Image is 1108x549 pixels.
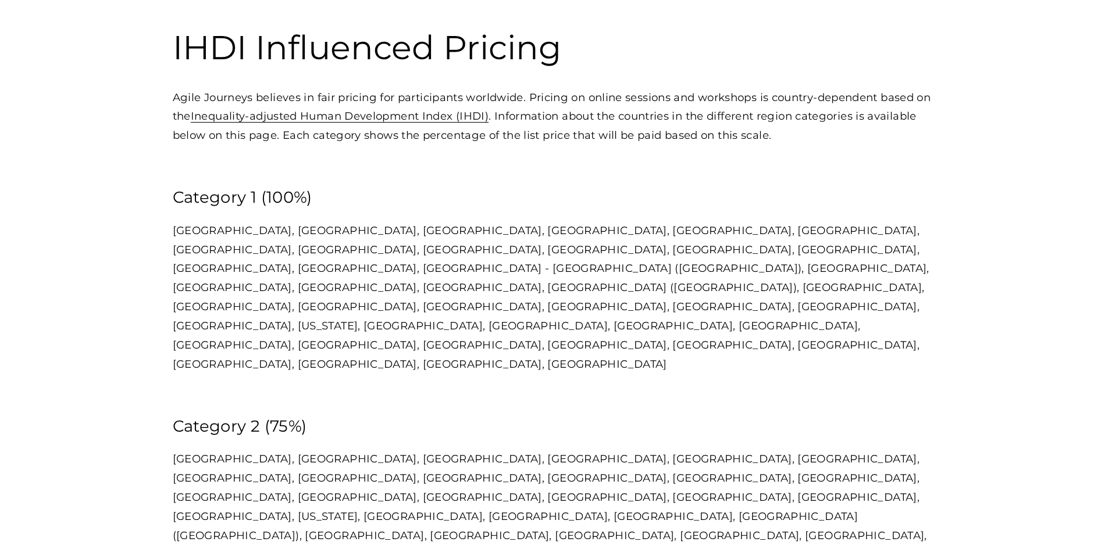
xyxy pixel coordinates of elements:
h3: IHDI Influenced Pricing [173,26,936,69]
a: Inequality-adjusted Human Development Index (IHDI) [191,109,489,123]
p: Category 1 (100%) [173,183,936,211]
p: Agile Journeys believes in fair pricing for participants worldwide. Pricing on online sessions an... [173,88,936,146]
p: Category 2 (75%) [173,412,936,440]
p: [GEOGRAPHIC_DATA], [GEOGRAPHIC_DATA], [GEOGRAPHIC_DATA], [GEOGRAPHIC_DATA], [GEOGRAPHIC_DATA], [G... [173,221,936,374]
